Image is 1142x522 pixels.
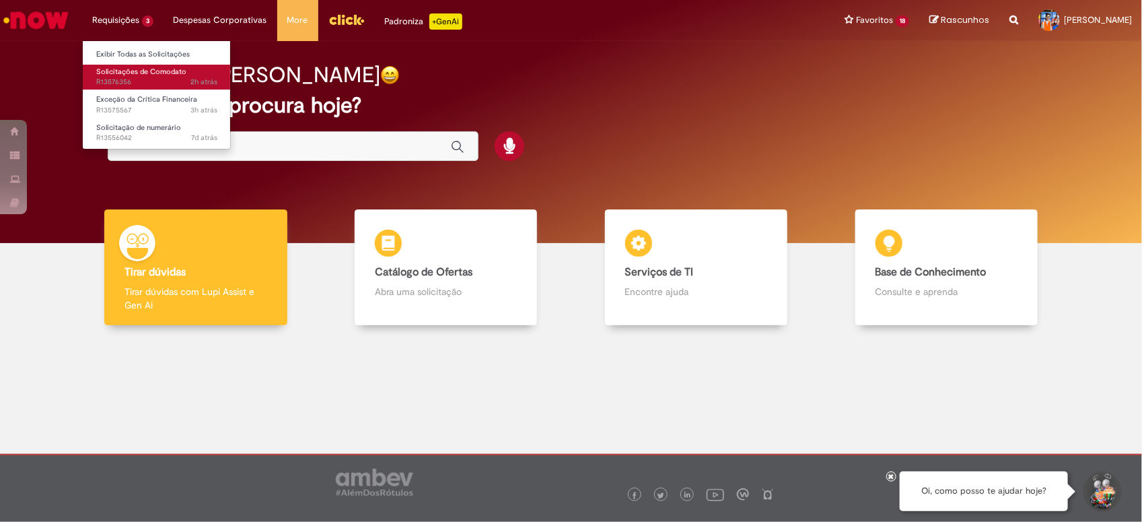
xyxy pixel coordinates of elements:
[83,65,231,90] a: Aberto R13576356 : Solicitações de Comodato
[876,285,1018,298] p: Consulte e aprenda
[737,488,749,500] img: logo_footer_workplace.png
[191,133,217,143] time: 22/09/2025 15:52:25
[1,7,71,34] img: ServiceNow
[385,13,462,30] div: Padroniza
[124,265,186,279] b: Tirar dúvidas
[929,14,989,27] a: Rascunhos
[92,13,139,27] span: Requisições
[83,47,231,62] a: Exibir Todas as Solicitações
[190,105,217,115] span: 3h atrás
[821,209,1071,326] a: Base de Conhecimento Consulte e aprenda
[82,40,231,150] ul: Requisições
[625,265,694,279] b: Serviços de TI
[174,13,267,27] span: Despesas Corporativas
[684,492,691,500] img: logo_footer_linkedin.png
[856,13,893,27] span: Favoritos
[380,65,400,85] img: happy-face.png
[108,63,380,87] h2: Boa tarde, [PERSON_NAME]
[108,94,1034,117] h2: O que você procura hoje?
[96,133,217,143] span: R13556042
[142,15,153,27] span: 3
[71,209,321,326] a: Tirar dúvidas Tirar dúvidas com Lupi Assist e Gen Ai
[876,265,987,279] b: Base de Conhecimento
[83,92,231,117] a: Aberto R13575567 : Exceção da Crítica Financeira
[631,492,638,499] img: logo_footer_facebook.png
[321,209,571,326] a: Catálogo de Ofertas Abra uma solicitação
[900,471,1068,511] div: Oi, como posso te ajudar hoje?
[707,486,724,503] img: logo_footer_youtube.png
[96,105,217,116] span: R13575567
[96,67,186,77] span: Solicitações de Comodato
[191,133,217,143] span: 7d atrás
[657,492,664,499] img: logo_footer_twitter.png
[762,488,774,500] img: logo_footer_naosei.png
[190,77,217,87] time: 29/09/2025 11:52:02
[96,94,197,104] span: Exceção da Crítica Financeira
[287,13,308,27] span: More
[625,285,767,298] p: Encontre ajuda
[96,123,181,133] span: Solicitação de numerário
[1064,14,1132,26] span: [PERSON_NAME]
[124,285,266,312] p: Tirar dúvidas com Lupi Assist e Gen Ai
[190,105,217,115] time: 29/09/2025 10:08:03
[190,77,217,87] span: 2h atrás
[375,265,472,279] b: Catálogo de Ofertas
[83,121,231,145] a: Aberto R13556042 : Solicitação de numerário
[896,15,909,27] span: 18
[375,285,517,298] p: Abra uma solicitação
[336,469,413,496] img: logo_footer_ambev_rotulo_gray.png
[429,13,462,30] p: +GenAi
[96,77,217,88] span: R13576356
[1081,471,1122,512] button: Iniciar Conversa de Suporte
[328,9,365,30] img: click_logo_yellow_360x200.png
[571,209,822,326] a: Serviços de TI Encontre ajuda
[941,13,989,26] span: Rascunhos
